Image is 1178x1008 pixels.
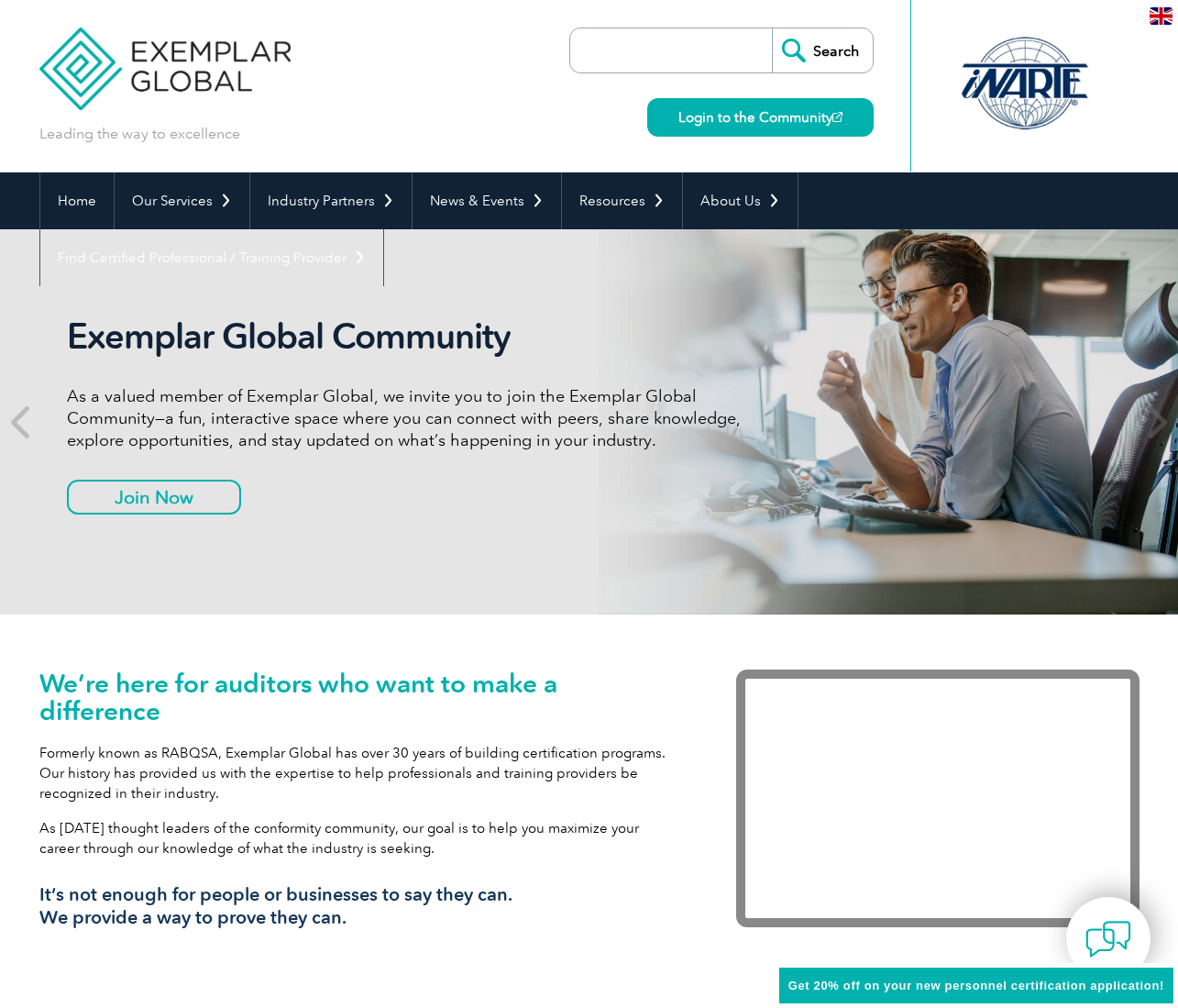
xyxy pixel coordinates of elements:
[250,172,412,229] a: Industry Partners
[1085,916,1131,962] img: contact-chat.png
[39,743,681,803] p: Formerly known as RABQSA, Exemplar Global has over 30 years of building certification programs. O...
[39,883,681,929] h3: It’s not enough for people or businesses to say they can. We provide a way to prove they can.
[40,229,383,286] a: Find Certified Professional / Training Provider
[1150,7,1172,25] img: en
[67,480,241,515] a: Join Now
[683,172,798,229] a: About Us
[562,172,682,229] a: Resources
[832,112,842,122] img: open_square.png
[788,979,1164,992] span: Get 20% off on your new personnel certification application!
[39,124,240,144] p: Leading the way to excellence
[67,316,754,358] h2: Exemplar Global Community
[39,670,681,725] h1: We’re here for auditors who want to make a difference
[736,670,1139,927] iframe: Exemplar Global: Working together to make a difference
[40,172,114,229] a: Home
[67,385,754,451] p: As a valued member of Exemplar Global, we invite you to join the Exemplar Global Community—a fun,...
[115,172,249,229] a: Our Services
[39,818,681,858] p: As [DATE] thought leaders of the conformity community, our goal is to help you maximize your care...
[413,172,561,229] a: News & Events
[772,28,873,72] input: Search
[647,98,874,137] a: Login to the Community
